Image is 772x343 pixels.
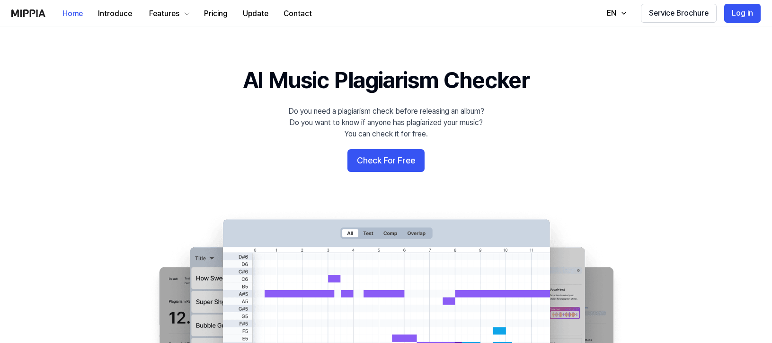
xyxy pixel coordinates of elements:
button: Update [235,4,276,23]
button: Contact [276,4,319,23]
a: Home [55,0,90,27]
div: Do you need a plagiarism check before releasing an album? Do you want to know if anyone has plagi... [288,106,484,140]
div: EN [605,8,618,19]
img: logo [11,9,45,17]
button: Log in [724,4,761,23]
div: Features [147,8,181,19]
button: Home [55,4,90,23]
button: Service Brochure [641,4,717,23]
button: Check For Free [347,149,425,172]
a: Update [235,0,276,27]
button: Features [140,4,196,23]
button: EN [597,4,633,23]
h1: AI Music Plagiarism Checker [243,64,529,96]
button: Introduce [90,4,140,23]
button: Pricing [196,4,235,23]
